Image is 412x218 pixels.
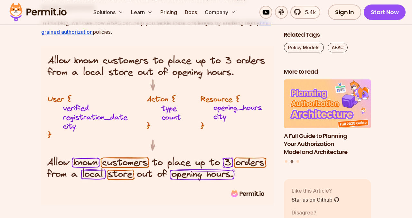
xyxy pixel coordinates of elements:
[91,6,126,19] button: Solutions
[364,5,406,20] a: Start Now
[41,20,271,35] a: fine-grained authorization
[285,160,287,163] button: Go to slide 1
[202,6,239,19] button: Company
[6,1,70,23] img: Permit logo
[284,43,324,52] a: Policy Models
[284,80,371,156] li: 2 of 3
[296,160,299,163] button: Go to slide 3
[182,6,200,19] a: Docs
[284,68,371,76] h2: More to read
[41,18,274,36] p: In this blog, we'll see how ABAC can help you tackle these challenges by enabling highly policies.
[158,6,180,19] a: Pricing
[328,43,348,52] a: ABAC
[284,132,371,156] h3: A Full Guide to Planning Your Authorization Model and Architecture
[128,6,155,19] button: Learn
[292,187,340,195] p: Like this Article?
[290,6,320,19] a: 5.4k
[292,209,326,216] p: Disagree?
[291,160,294,163] button: Go to slide 2
[301,8,316,16] span: 5.4k
[328,5,361,20] a: Sign In
[284,80,371,164] div: Posts
[292,196,340,204] a: Star us on Github
[41,47,274,205] img: abac_sample (1).jpg
[284,31,371,39] h2: Related Tags
[284,80,371,129] img: A Full Guide to Planning Your Authorization Model and Architecture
